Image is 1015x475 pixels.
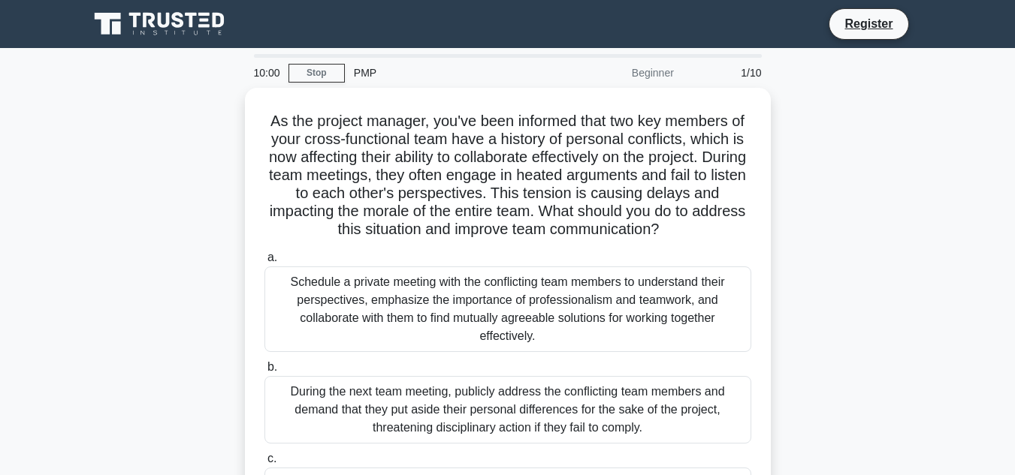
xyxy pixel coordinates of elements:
a: Stop [288,64,345,83]
div: 1/10 [683,58,771,88]
span: b. [267,360,277,373]
span: c. [267,452,276,464]
div: 10:00 [245,58,288,88]
a: Register [835,14,902,33]
div: PMP [345,58,551,88]
div: Beginner [551,58,683,88]
div: During the next team meeting, publicly address the conflicting team members and demand that they ... [264,376,751,443]
div: Schedule a private meeting with the conflicting team members to understand their perspectives, em... [264,266,751,352]
span: a. [267,251,277,263]
h5: As the project manager, you've been informed that two key members of your cross-functional team h... [263,112,753,239]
